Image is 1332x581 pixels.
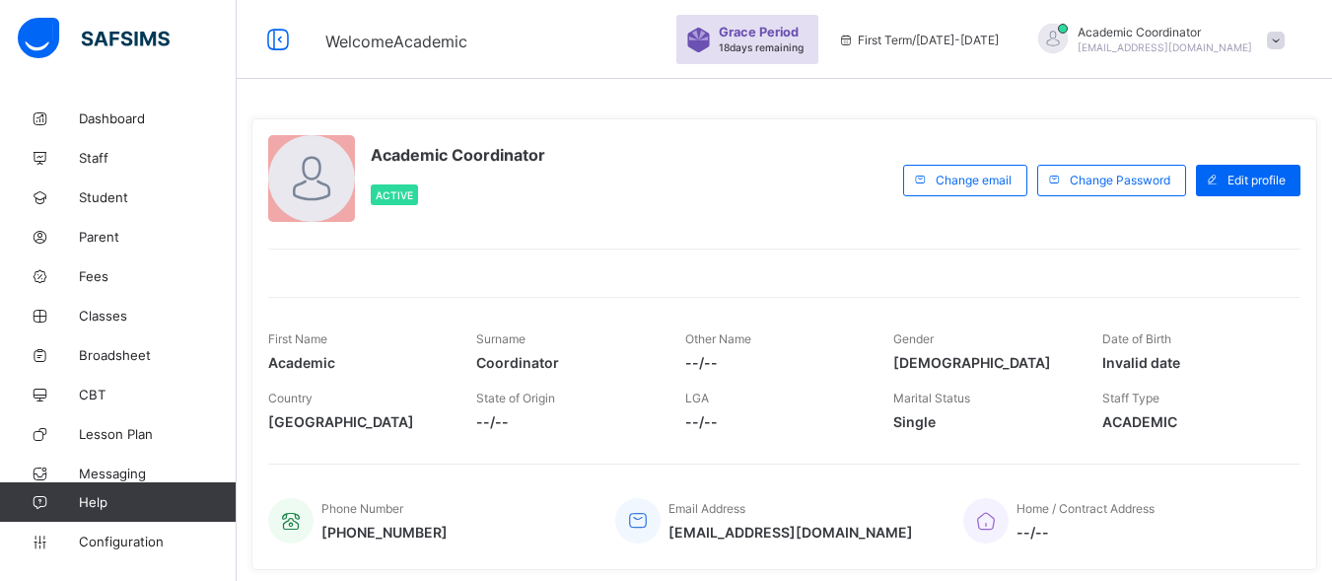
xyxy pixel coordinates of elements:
[79,387,237,402] span: CBT
[79,308,237,324] span: Classes
[685,331,751,346] span: Other Name
[476,354,655,371] span: Coordinator
[325,32,467,51] span: Welcome Academic
[1078,25,1252,39] span: Academic Coordinator
[18,18,170,59] img: safsims
[685,354,864,371] span: --/--
[685,391,709,405] span: LGA
[321,501,403,516] span: Phone Number
[893,413,1072,430] span: Single
[321,524,448,541] span: [PHONE_NUMBER]
[719,25,799,39] span: Grace Period
[476,413,655,430] span: --/--
[371,145,545,165] span: Academic Coordinator
[79,494,236,510] span: Help
[268,331,327,346] span: First Name
[79,229,237,245] span: Parent
[79,150,237,166] span: Staff
[1102,413,1281,430] span: ACADEMIC
[268,391,313,405] span: Country
[685,413,864,430] span: --/--
[79,347,237,363] span: Broadsheet
[1018,24,1295,56] div: AcademicCoordinator
[1227,173,1286,187] span: Edit profile
[668,501,745,516] span: Email Address
[79,268,237,284] span: Fees
[1017,501,1155,516] span: Home / Contract Address
[719,41,804,53] span: 18 days remaining
[668,524,913,541] span: [EMAIL_ADDRESS][DOMAIN_NAME]
[1102,354,1281,371] span: Invalid date
[79,189,237,205] span: Student
[79,466,237,481] span: Messaging
[893,391,970,405] span: Marital Status
[1102,391,1159,405] span: Staff Type
[376,189,413,201] span: Active
[686,28,711,52] img: sticker-purple.71386a28dfed39d6af7621340158ba97.svg
[936,173,1012,187] span: Change email
[1017,524,1155,541] span: --/--
[1078,41,1252,53] span: [EMAIL_ADDRESS][DOMAIN_NAME]
[838,33,999,47] span: session/term information
[1070,173,1170,187] span: Change Password
[79,110,237,126] span: Dashboard
[79,426,237,442] span: Lesson Plan
[893,354,1072,371] span: [DEMOGRAPHIC_DATA]
[268,413,447,430] span: [GEOGRAPHIC_DATA]
[476,331,526,346] span: Surname
[268,354,447,371] span: Academic
[476,391,555,405] span: State of Origin
[893,331,934,346] span: Gender
[79,534,236,549] span: Configuration
[1102,331,1171,346] span: Date of Birth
